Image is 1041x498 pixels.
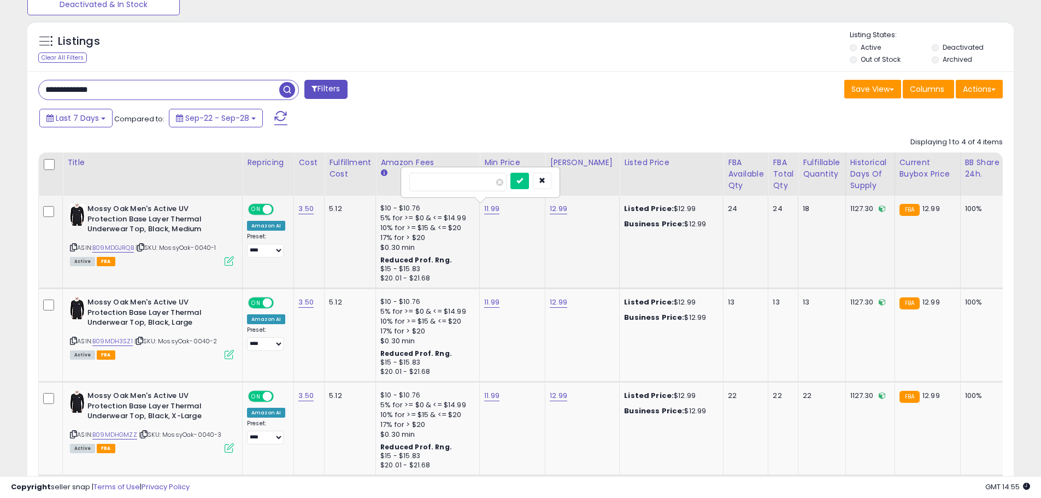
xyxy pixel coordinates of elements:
[922,390,940,401] span: 12.99
[380,452,471,461] div: $15 - $15.83
[550,390,567,401] a: 12.99
[329,391,367,401] div: 5.12
[965,297,1001,307] div: 100%
[249,392,263,401] span: ON
[728,391,760,401] div: 22
[380,204,471,213] div: $10 - $10.76
[773,157,793,191] div: FBA Total Qty
[850,157,890,191] div: Historical Days Of Supply
[272,392,290,401] span: OFF
[624,219,715,229] div: $12.99
[985,482,1030,492] span: 2025-10-7 14:55 GMT
[624,406,684,416] b: Business Price:
[728,157,763,191] div: FBA Available Qty
[624,219,684,229] b: Business Price:
[97,350,115,360] span: FBA
[298,297,314,308] a: 3.50
[139,430,222,439] span: | SKU: MossyOak-0040-3
[11,482,51,492] strong: Copyright
[380,461,471,470] div: $20.01 - $21.68
[550,157,615,168] div: [PERSON_NAME]
[249,298,263,308] span: ON
[380,168,387,178] small: Amazon Fees.
[249,205,263,214] span: ON
[484,203,499,214] a: 11.99
[910,137,1003,148] div: Displaying 1 to 4 of 4 items
[114,114,164,124] span: Compared to:
[304,80,347,99] button: Filters
[773,297,790,307] div: 13
[70,204,85,226] img: 31arLz4FBxL._SL40_.jpg
[56,113,99,124] span: Last 7 Days
[899,297,920,309] small: FBA
[624,297,674,307] b: Listed Price:
[484,390,499,401] a: 11.99
[247,314,285,324] div: Amazon AI
[67,157,238,168] div: Title
[624,313,715,323] div: $12.99
[380,297,471,307] div: $10 - $10.76
[850,297,886,307] div: 1127.30
[380,367,471,377] div: $20.01 - $21.68
[773,391,790,401] div: 22
[380,157,475,168] div: Amazon Fees
[39,109,113,127] button: Last 7 Days
[298,203,314,214] a: 3.50
[380,358,471,367] div: $15 - $15.83
[87,204,220,237] b: Mossy Oak Men's Active UV Protection Base Layer Thermal Underwear Top, Black, Medium
[247,221,285,231] div: Amazon AI
[624,406,715,416] div: $12.99
[380,223,471,233] div: 10% for >= $15 & <= $20
[899,391,920,403] small: FBA
[803,204,837,214] div: 18
[899,204,920,216] small: FBA
[943,55,972,64] label: Archived
[247,326,285,351] div: Preset:
[850,391,886,401] div: 1127.30
[380,255,452,265] b: Reduced Prof. Rng.
[380,349,452,358] b: Reduced Prof. Rng.
[70,297,234,358] div: ASIN:
[380,265,471,274] div: $15 - $15.83
[97,444,115,453] span: FBA
[922,203,940,214] span: 12.99
[247,408,285,418] div: Amazon AI
[70,257,95,266] span: All listings currently available for purchase on Amazon
[965,157,1005,180] div: BB Share 24h.
[380,442,452,452] b: Reduced Prof. Rng.
[87,391,220,424] b: Mossy Oak Men's Active UV Protection Base Layer Thermal Underwear Top, Black, X-Large
[803,391,837,401] div: 22
[484,157,540,168] div: Min Price
[624,297,715,307] div: $12.99
[272,205,290,214] span: OFF
[803,297,837,307] div: 13
[93,482,140,492] a: Terms of Use
[624,312,684,323] b: Business Price:
[70,391,234,452] div: ASIN:
[624,391,715,401] div: $12.99
[134,337,217,345] span: | SKU: MossyOak-0040-2
[380,243,471,253] div: $0.30 min
[624,204,715,214] div: $12.99
[298,157,320,168] div: Cost
[910,84,944,95] span: Columns
[247,233,285,257] div: Preset:
[550,203,567,214] a: 12.99
[380,410,471,420] div: 10% for >= $15 & <= $20
[380,400,471,410] div: 5% for >= $0 & <= $14.99
[92,337,133,346] a: B09MDH3SZ1
[803,157,840,180] div: Fulfillable Quantity
[380,317,471,326] div: 10% for >= $15 & <= $20
[380,391,471,400] div: $10 - $10.76
[272,298,290,308] span: OFF
[70,297,85,319] img: 31arLz4FBxL._SL40_.jpg
[484,297,499,308] a: 11.99
[380,307,471,317] div: 5% for >= $0 & <= $14.99
[861,55,901,64] label: Out of Stock
[70,391,85,413] img: 31arLz4FBxL._SL40_.jpg
[92,430,137,440] a: B09MDHGMZZ
[58,34,100,49] h5: Listings
[773,204,790,214] div: 24
[185,113,249,124] span: Sep-22 - Sep-28
[550,297,567,308] a: 12.99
